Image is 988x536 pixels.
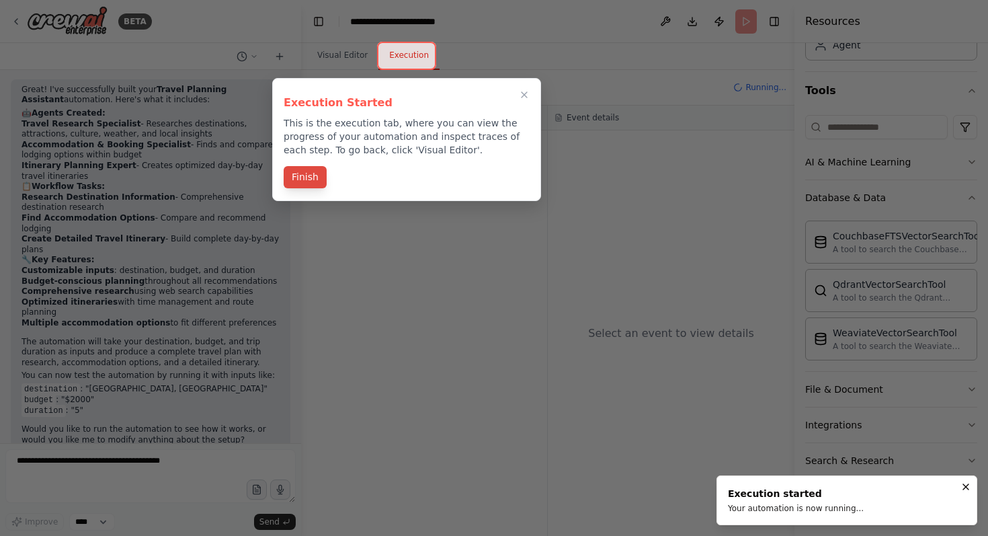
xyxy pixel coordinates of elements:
[284,95,530,111] h3: Execution Started
[309,12,328,31] button: Hide left sidebar
[284,166,327,188] button: Finish
[284,116,530,157] p: This is the execution tab, where you can view the progress of your automation and inspect traces ...
[728,503,864,514] div: Your automation is now running...
[516,87,532,103] button: Close walkthrough
[728,487,864,500] div: Execution started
